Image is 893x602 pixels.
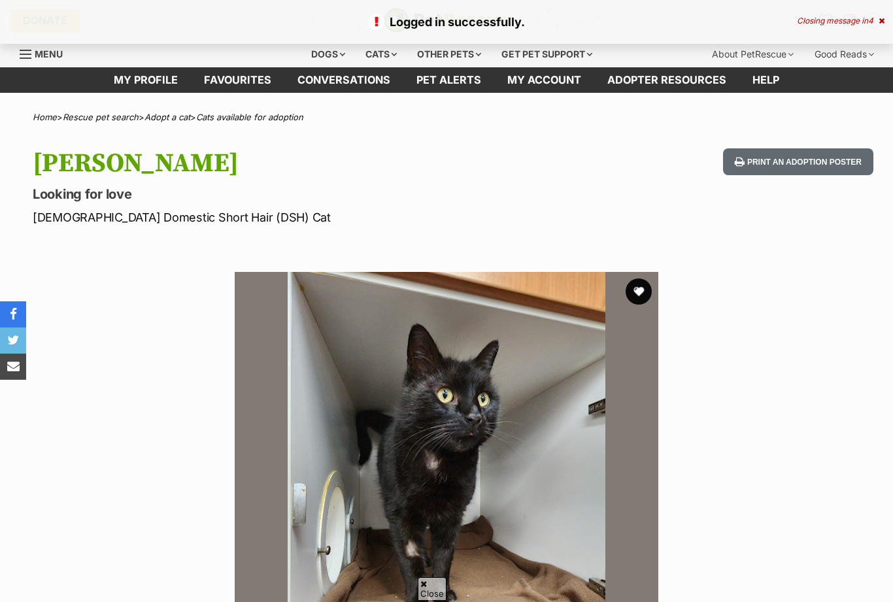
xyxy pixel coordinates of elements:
[302,41,354,67] div: Dogs
[797,16,885,25] div: Closing message in
[33,209,545,226] p: [DEMOGRAPHIC_DATA] Domestic Short Hair (DSH) Cat
[13,13,880,31] p: Logged in successfully.
[408,41,490,67] div: Other pets
[33,148,545,178] h1: [PERSON_NAME]
[101,67,191,93] a: My profile
[594,67,739,93] a: Adopter resources
[35,48,63,59] span: Menu
[626,278,652,305] button: favourite
[403,67,494,93] a: Pet alerts
[703,41,803,67] div: About PetRescue
[20,41,72,65] a: Menu
[284,67,403,93] a: conversations
[492,41,601,67] div: Get pet support
[33,112,57,122] a: Home
[494,67,594,93] a: My account
[805,41,883,67] div: Good Reads
[418,577,446,600] span: Close
[868,16,873,25] span: 4
[739,67,792,93] a: Help
[191,67,284,93] a: Favourites
[63,112,139,122] a: Rescue pet search
[196,112,303,122] a: Cats available for adoption
[144,112,190,122] a: Adopt a cat
[723,148,873,175] button: Print an adoption poster
[356,41,406,67] div: Cats
[33,185,545,203] p: Looking for love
